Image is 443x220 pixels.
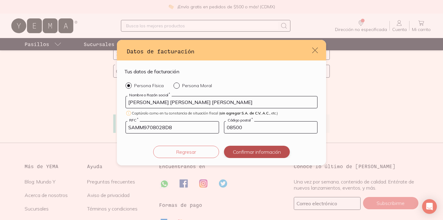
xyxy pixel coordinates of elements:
label: Código postal [226,118,254,122]
span: Captúralo como en tu constancia de situación fiscal ( etc.) [132,111,278,115]
p: Persona Moral [182,83,212,88]
div: Open Intercom Messenger [422,199,437,214]
button: Regresar [153,146,219,158]
label: RFC [127,118,140,122]
h4: Tus datos de facturación [124,68,179,75]
label: Nombre o Razón social [127,92,172,97]
button: Confirmar información [224,146,290,158]
div: default [117,40,326,165]
h3: Datos de facturación [127,47,311,55]
span: sin agregar S.A. de C.V, A.C., [220,111,270,115]
p: Persona Física [134,83,164,88]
